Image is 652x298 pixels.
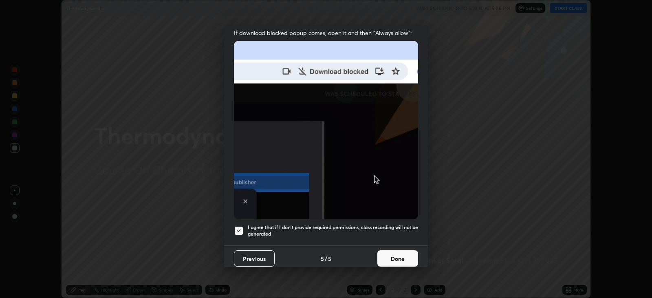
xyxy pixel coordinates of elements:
[234,250,275,267] button: Previous
[234,29,418,37] span: If download blocked popup comes, open it and then "Always allow":
[325,254,327,263] h4: /
[248,224,418,237] h5: I agree that if I don't provide required permissions, class recording will not be generated
[234,41,418,219] img: downloads-permission-blocked.gif
[321,254,324,263] h4: 5
[328,254,331,263] h4: 5
[377,250,418,267] button: Done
